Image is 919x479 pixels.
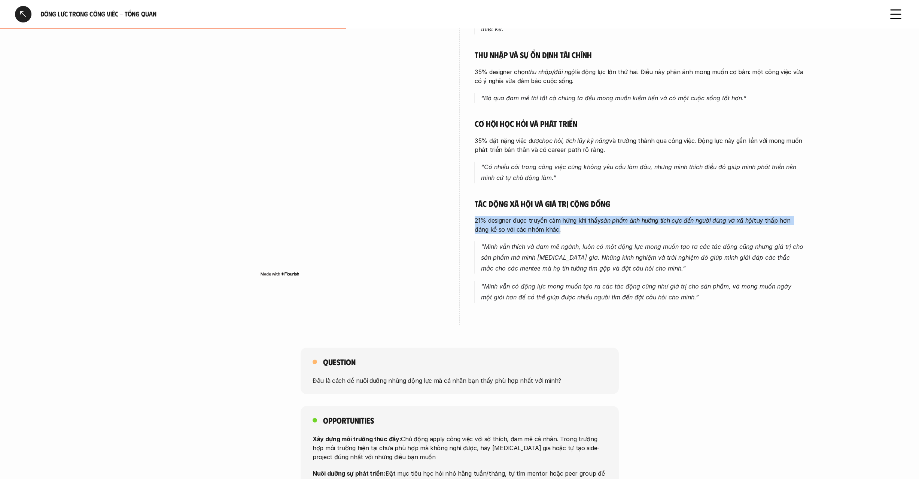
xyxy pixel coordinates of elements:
[313,435,401,442] strong: Xây dựng môi trường thúc đẩy:
[475,49,804,60] h5: Thu nhập và sự ổn định tài chính
[600,217,753,224] em: sản phẩm ảnh hưởng tích cực đến người dùng và xã hội
[323,415,374,425] h5: Opportunities
[475,198,804,209] h5: Tác động xã hội và giá trị cộng đồng
[475,136,804,154] p: 35% đặt nặng việc được và trưởng thành qua công việc. Động lực này gắn liền với mong muốn phát tr...
[313,469,386,477] strong: Nuôi dưỡng sự phát triển:
[323,357,356,367] h5: Question
[481,243,805,272] em: “Mình vẫn thích và đam mê ngành, luôn có một động lực mong muốn tạo ra các tác động cũng nhưng gi...
[475,67,804,85] p: 35% designer chọn là động lực lớn thứ hai. Điều này phản ánh mong muốn cơ bản: một công việc vừa ...
[481,94,746,102] em: “Bỏ qua đam mê thì tất cả chúng ta đều mong muốn kiếm tiền và có một cuộc sống tốt hơn.”
[528,68,575,76] em: thu nhập/đãi ngộ
[481,283,793,301] em: “Mình vẫn có động lực mong muốn tạo ra các tác động cũng như giá trị cho sản phẩm, và mong muốn n...
[115,45,445,269] iframe: Interactive or visual content
[475,216,804,234] p: 21% designer được truyền cảm hứng khi thấy tuy thấp hơn đáng kể so với các nhóm khác.
[313,434,607,461] p: Chủ động apply công việc với sở thích, đam mê cá nhân. Trong trường hợp môi trường hiện tại chưa ...
[260,271,299,277] img: Made with Flourish
[313,376,607,385] p: Đâu là cách để nuôi dưỡng những động lực mà cá nhân bạn thấy phù hợp nhất với mình?
[542,137,609,144] em: học hỏi, tích lũy kỹ năng
[481,163,798,181] em: “Có nhiều cái trong công việc cũng không yêu cầu làm đâu, nhưng mình thích điều đó giúp mình phát...
[475,118,804,129] h5: Cơ hội học hỏi và phát triển
[40,10,879,18] h6: Động lực trong công việc - Tổng quan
